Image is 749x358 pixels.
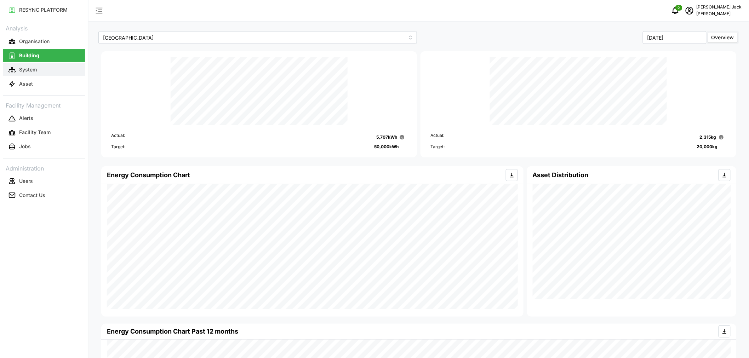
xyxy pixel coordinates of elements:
[3,77,85,90] button: Asset
[19,38,50,45] p: Organisation
[3,63,85,76] button: System
[682,4,697,18] button: schedule
[3,188,85,202] a: Contact Us
[19,192,45,199] p: Contact Us
[3,140,85,154] a: Jobs
[697,144,718,150] p: 20,000 kg
[533,171,589,180] h4: Asset Distribution
[107,327,238,336] p: Energy Consumption Chart Past 12 months
[3,49,85,62] button: Building
[3,48,85,63] a: Building
[376,134,397,141] p: 5,707 kWh
[3,189,85,202] button: Contact Us
[668,4,682,18] button: notifications
[19,66,37,73] p: System
[19,80,33,87] p: Asset
[678,5,680,10] span: 0
[3,126,85,140] a: Facility Team
[3,4,85,16] button: RESYNC PLATFORM
[430,144,445,150] p: Target:
[3,100,85,110] p: Facility Management
[374,144,399,150] p: 50,000 kWh
[643,31,707,44] input: Select Month
[3,163,85,173] p: Administration
[3,126,85,139] button: Facility Team
[19,6,68,13] p: RESYNC PLATFORM
[430,132,444,142] p: Actual:
[3,111,85,126] a: Alerts
[711,34,734,40] span: Overview
[3,174,85,188] a: Users
[3,175,85,187] button: Users
[111,132,125,142] p: Actual:
[3,34,85,48] a: Organisation
[700,134,716,141] p: 2,315 kg
[107,171,190,180] h4: Energy Consumption Chart
[19,115,33,122] p: Alerts
[19,52,39,59] p: Building
[3,35,85,48] button: Organisation
[19,129,51,136] p: Facility Team
[111,144,125,150] p: Target:
[3,3,85,17] a: RESYNC PLATFORM
[697,11,742,17] p: [PERSON_NAME]
[3,63,85,77] a: System
[19,178,33,185] p: Users
[3,112,85,125] button: Alerts
[3,140,85,153] button: Jobs
[697,4,742,11] p: [PERSON_NAME] Jack
[19,143,31,150] p: Jobs
[3,23,85,33] p: Analysis
[3,77,85,91] a: Asset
